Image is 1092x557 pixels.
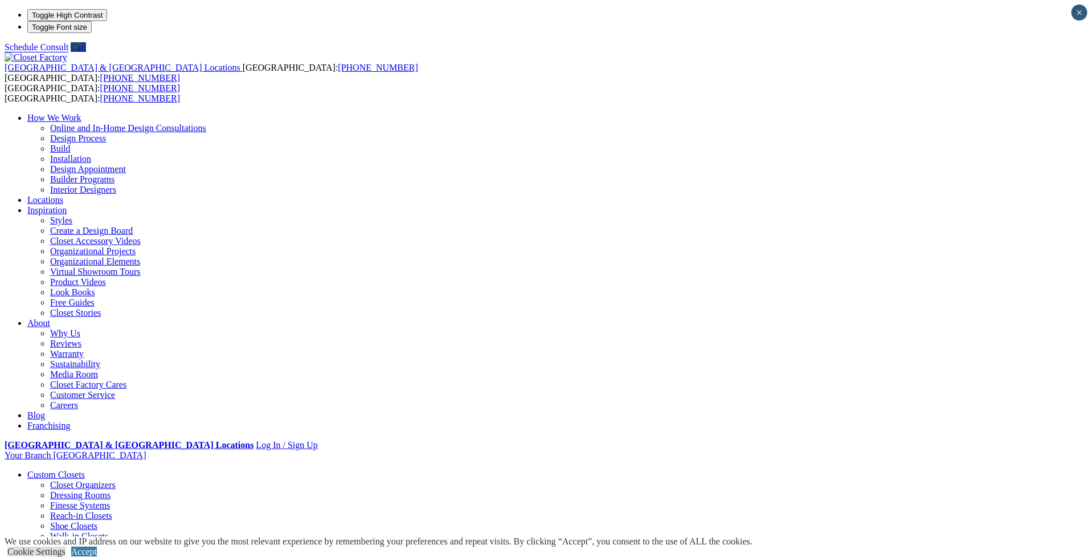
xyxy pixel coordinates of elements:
a: Product Videos [50,277,106,287]
a: Customer Service [50,390,115,400]
span: Toggle Font size [32,23,87,31]
a: Design Appointment [50,164,126,174]
a: Media Room [50,369,98,379]
a: Reach-in Closets [50,511,112,521]
a: Reviews [50,339,81,348]
a: Closet Organizers [50,480,116,490]
a: Inspiration [27,205,67,215]
a: Build [50,144,71,153]
span: Toggle High Contrast [32,11,103,19]
a: [GEOGRAPHIC_DATA] & [GEOGRAPHIC_DATA] Locations [5,440,253,450]
a: Interior Designers [50,185,116,194]
a: Cookie Settings [7,547,66,556]
a: [PHONE_NUMBER] [100,73,180,83]
a: Installation [50,154,91,164]
a: Closet Stories [50,308,101,318]
a: Blog [27,410,45,420]
a: Closet Factory Cares [50,380,126,389]
a: [GEOGRAPHIC_DATA] & [GEOGRAPHIC_DATA] Locations [5,63,243,72]
a: Why Us [50,328,80,338]
a: Organizational Elements [50,257,140,266]
button: Toggle Font size [27,21,92,33]
a: Virtual Showroom Tours [50,267,141,277]
a: Free Guides [50,298,95,307]
a: About [27,318,50,328]
a: Your Branch [GEOGRAPHIC_DATA] [5,450,146,460]
a: Schedule Consult [5,42,68,52]
a: Shoe Closets [50,521,97,531]
a: How We Work [27,113,81,123]
button: Close [1071,5,1087,21]
a: [PHONE_NUMBER] [100,83,180,93]
a: Look Books [50,287,95,297]
a: Styles [50,216,72,225]
span: [GEOGRAPHIC_DATA] & [GEOGRAPHIC_DATA] Locations [5,63,240,72]
a: Closet Accessory Videos [50,236,141,246]
span: [GEOGRAPHIC_DATA] [53,450,146,460]
a: Careers [50,400,78,410]
a: Franchising [27,421,71,430]
a: Builder Programs [50,174,114,184]
a: Warranty [50,349,84,359]
a: [PHONE_NUMBER] [100,93,180,103]
span: [GEOGRAPHIC_DATA]: [GEOGRAPHIC_DATA]: [5,63,418,83]
span: Your Branch [5,450,51,460]
img: Closet Factory [5,52,67,63]
a: Online and In-Home Design Consultations [50,123,206,133]
a: Finesse Systems [50,501,110,510]
a: [PHONE_NUMBER] [338,63,418,72]
a: Locations [27,195,63,205]
a: Walk-in Closets [50,531,108,541]
a: Design Process [50,133,106,143]
a: Organizational Projects [50,246,136,256]
span: [GEOGRAPHIC_DATA]: [GEOGRAPHIC_DATA]: [5,83,180,103]
a: Sustainability [50,359,100,369]
a: Log In / Sign Up [256,440,317,450]
div: We use cookies and IP address on our website to give you the most relevant experience by remember... [5,536,752,547]
button: Toggle High Contrast [27,9,107,21]
a: Dressing Rooms [50,490,111,500]
a: Accept [71,547,97,556]
a: Call [71,42,86,52]
a: Custom Closets [27,470,85,479]
a: Create a Design Board [50,226,133,235]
